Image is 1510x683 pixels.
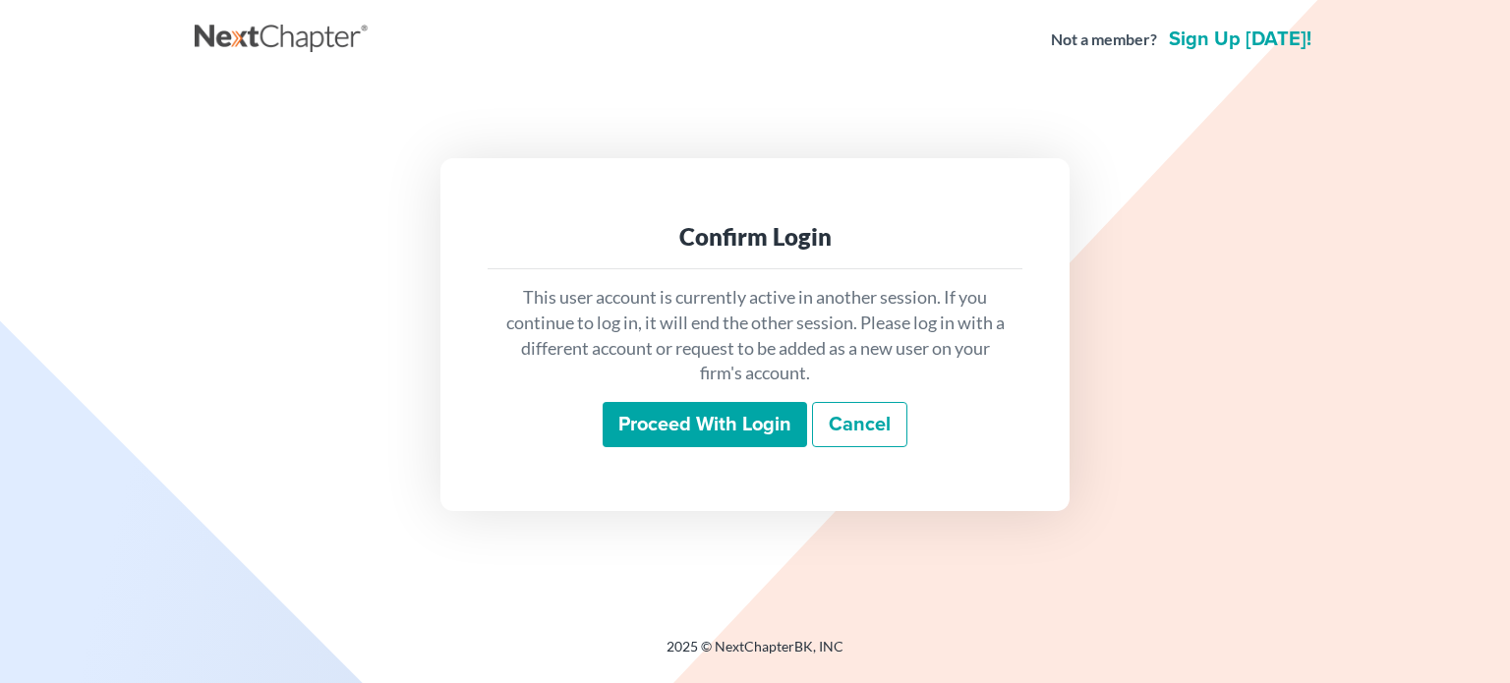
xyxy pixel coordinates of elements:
a: Sign up [DATE]! [1165,29,1315,49]
a: Cancel [812,402,907,447]
div: Confirm Login [503,221,1007,253]
p: This user account is currently active in another session. If you continue to log in, it will end ... [503,285,1007,386]
div: 2025 © NextChapterBK, INC [195,637,1315,672]
input: Proceed with login [603,402,807,447]
strong: Not a member? [1051,28,1157,51]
